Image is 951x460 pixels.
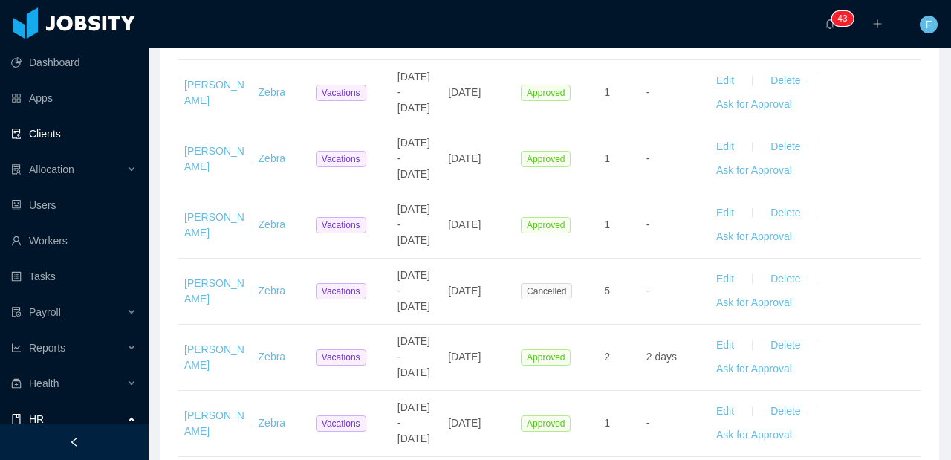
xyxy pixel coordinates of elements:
[29,163,74,175] span: Allocation
[521,217,571,233] span: Approved
[397,335,430,378] span: [DATE] - [DATE]
[837,11,843,26] p: 4
[397,71,430,114] span: [DATE] - [DATE]
[704,135,746,159] button: Edit
[704,268,746,291] button: Edit
[448,417,481,429] span: [DATE]
[704,225,804,249] button: Ask for Approval
[316,217,366,233] span: Vacations
[259,218,286,230] a: Zebra
[604,86,610,98] span: 1
[759,69,812,93] button: Delete
[704,93,804,117] button: Ask for Approval
[704,400,746,424] button: Edit
[521,151,571,167] span: Approved
[316,151,366,167] span: Vacations
[759,135,812,159] button: Delete
[521,85,571,101] span: Approved
[704,291,804,315] button: Ask for Approval
[259,152,286,164] a: Zebra
[448,285,481,297] span: [DATE]
[521,283,572,299] span: Cancelled
[29,413,44,425] span: HR
[316,349,366,366] span: Vacations
[397,137,430,180] span: [DATE] - [DATE]
[184,211,244,239] a: [PERSON_NAME]
[646,417,650,429] span: -
[184,409,244,437] a: [PERSON_NAME]
[604,285,610,297] span: 5
[397,269,430,312] span: [DATE] - [DATE]
[604,351,610,363] span: 2
[316,415,366,432] span: Vacations
[184,79,244,106] a: [PERSON_NAME]
[11,83,137,113] a: icon: appstoreApps
[259,417,286,429] a: Zebra
[604,152,610,164] span: 1
[448,152,481,164] span: [DATE]
[259,285,286,297] a: Zebra
[397,203,430,246] span: [DATE] - [DATE]
[759,268,812,291] button: Delete
[11,226,137,256] a: icon: userWorkers
[11,414,22,424] i: icon: book
[704,334,746,357] button: Edit
[759,400,812,424] button: Delete
[704,69,746,93] button: Edit
[646,285,650,297] span: -
[759,334,812,357] button: Delete
[11,343,22,353] i: icon: line-chart
[316,85,366,101] span: Vacations
[11,262,137,291] a: icon: profileTasks
[872,19,883,29] i: icon: plus
[259,351,286,363] a: Zebra
[825,19,835,29] i: icon: bell
[646,86,650,98] span: -
[704,424,804,447] button: Ask for Approval
[704,201,746,225] button: Edit
[29,306,61,318] span: Payroll
[604,417,610,429] span: 1
[704,159,804,183] button: Ask for Approval
[184,145,244,172] a: [PERSON_NAME]
[604,218,610,230] span: 1
[759,201,812,225] button: Delete
[29,342,65,354] span: Reports
[397,401,430,444] span: [DATE] - [DATE]
[29,378,59,389] span: Health
[259,86,286,98] a: Zebra
[646,351,677,363] span: 2 days
[448,351,481,363] span: [DATE]
[926,16,932,33] span: F
[521,349,571,366] span: Approved
[11,119,137,149] a: icon: auditClients
[11,48,137,77] a: icon: pie-chartDashboard
[184,277,244,305] a: [PERSON_NAME]
[646,218,650,230] span: -
[11,307,22,317] i: icon: file-protect
[843,11,848,26] p: 3
[646,152,650,164] span: -
[521,415,571,432] span: Approved
[11,378,22,389] i: icon: medicine-box
[11,190,137,220] a: icon: robotUsers
[831,11,853,26] sup: 43
[448,86,481,98] span: [DATE]
[316,283,366,299] span: Vacations
[11,164,22,175] i: icon: solution
[448,218,481,230] span: [DATE]
[704,357,804,381] button: Ask for Approval
[184,343,244,371] a: [PERSON_NAME]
